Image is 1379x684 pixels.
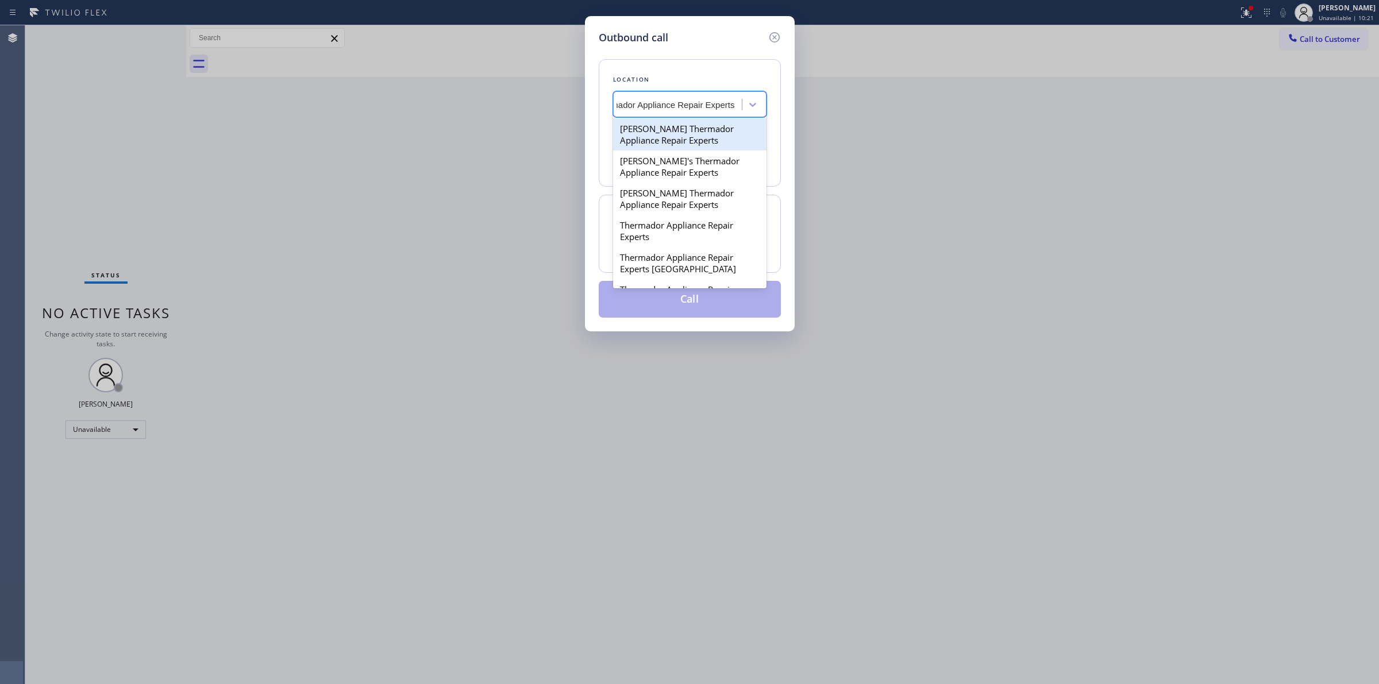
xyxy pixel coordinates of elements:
[613,150,766,183] div: [PERSON_NAME]'s Thermador Appliance Repair Experts
[599,30,668,45] h5: Outbound call
[613,247,766,279] div: Thermador Appliance Repair Experts [GEOGRAPHIC_DATA]
[613,74,766,86] div: Location
[613,118,766,150] div: [PERSON_NAME] Thermador Appliance Repair Experts
[613,183,766,215] div: [PERSON_NAME] Thermador Appliance Repair Experts
[613,279,766,311] div: Thermador Appliance Repair Experts [GEOGRAPHIC_DATA]
[613,215,766,247] div: Thermador Appliance Repair Experts
[599,281,781,318] button: Call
